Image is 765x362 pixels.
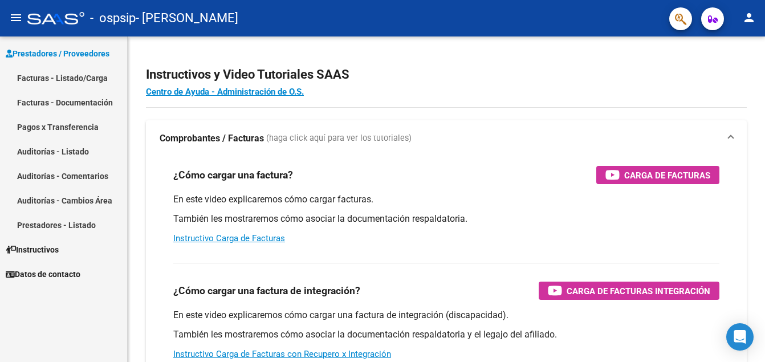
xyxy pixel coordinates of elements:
[596,166,719,184] button: Carga de Facturas
[726,323,754,351] div: Open Intercom Messenger
[173,283,360,299] h3: ¿Cómo cargar una factura de integración?
[136,6,238,31] span: - [PERSON_NAME]
[173,309,719,322] p: En este video explicaremos cómo cargar una factura de integración (discapacidad).
[6,268,80,280] span: Datos de contacto
[742,11,756,25] mat-icon: person
[6,47,109,60] span: Prestadores / Proveedores
[624,168,710,182] span: Carga de Facturas
[173,233,285,243] a: Instructivo Carga de Facturas
[173,167,293,183] h3: ¿Cómo cargar una factura?
[90,6,136,31] span: - ospsip
[266,132,412,145] span: (haga click aquí para ver los tutoriales)
[146,87,304,97] a: Centro de Ayuda - Administración de O.S.
[6,243,59,256] span: Instructivos
[567,284,710,298] span: Carga de Facturas Integración
[160,132,264,145] strong: Comprobantes / Facturas
[173,349,391,359] a: Instructivo Carga de Facturas con Recupero x Integración
[173,213,719,225] p: También les mostraremos cómo asociar la documentación respaldatoria.
[146,64,747,86] h2: Instructivos y Video Tutoriales SAAS
[173,193,719,206] p: En este video explicaremos cómo cargar facturas.
[9,11,23,25] mat-icon: menu
[539,282,719,300] button: Carga de Facturas Integración
[173,328,719,341] p: También les mostraremos cómo asociar la documentación respaldatoria y el legajo del afiliado.
[146,120,747,157] mat-expansion-panel-header: Comprobantes / Facturas (haga click aquí para ver los tutoriales)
